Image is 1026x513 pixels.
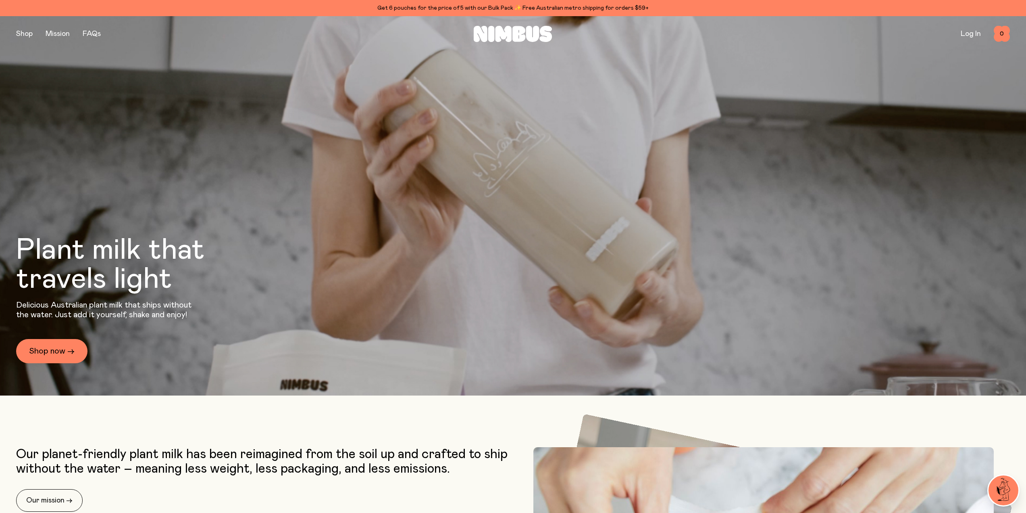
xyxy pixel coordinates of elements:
img: agent [989,475,1018,505]
p: Delicious Australian plant milk that ships without the water. Just add it yourself, shake and enjoy! [16,300,197,320]
a: Mission [46,30,70,38]
div: Get 6 pouches for the price of 5 with our Bulk Pack ✨ Free Australian metro shipping for orders $59+ [16,3,1010,13]
button: 0 [994,26,1010,42]
a: Log In [961,30,981,38]
a: Shop now → [16,339,87,363]
p: Our planet-friendly plant milk has been reimagined from the soil up and crafted to ship without t... [16,447,509,476]
a: Our mission → [16,489,83,512]
a: FAQs [83,30,101,38]
h1: Plant milk that travels light [16,236,248,294]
